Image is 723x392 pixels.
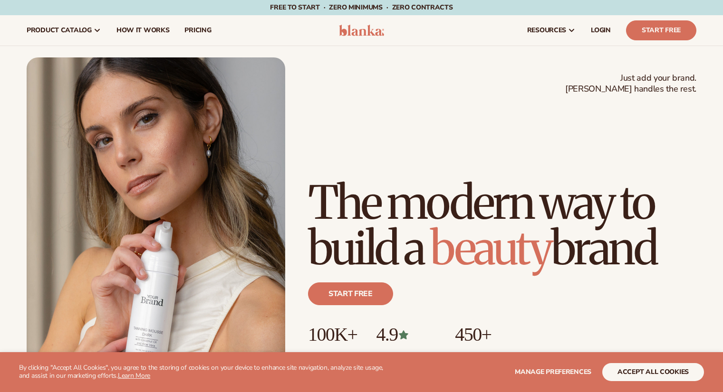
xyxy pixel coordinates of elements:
p: By clicking "Accept All Cookies", you agree to the storing of cookies on your device to enhance s... [19,364,394,380]
span: Just add your brand. [PERSON_NAME] handles the rest. [565,73,696,95]
img: logo [339,25,384,36]
a: Start Free [626,20,696,40]
a: Learn More [118,371,150,380]
p: 450+ [455,324,527,345]
a: pricing [177,15,219,46]
a: resources [520,15,583,46]
a: product catalog [19,15,109,46]
span: beauty [430,220,551,277]
h1: The modern way to build a brand [308,180,696,271]
span: pricing [184,27,211,34]
span: Free to start · ZERO minimums · ZERO contracts [270,3,453,12]
a: Start free [308,282,393,305]
p: High-quality products [455,345,527,361]
p: 4.9 [376,324,436,345]
a: LOGIN [583,15,618,46]
span: resources [527,27,566,34]
span: product catalog [27,27,92,34]
a: How It Works [109,15,177,46]
button: Manage preferences [515,363,591,381]
button: accept all cookies [602,363,704,381]
p: Brands built [308,345,357,361]
span: How It Works [116,27,170,34]
p: 100K+ [308,324,357,345]
p: Over 400 reviews [376,345,436,361]
img: Female holding tanning mousse. [27,57,285,383]
span: Manage preferences [515,367,591,376]
span: LOGIN [591,27,611,34]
